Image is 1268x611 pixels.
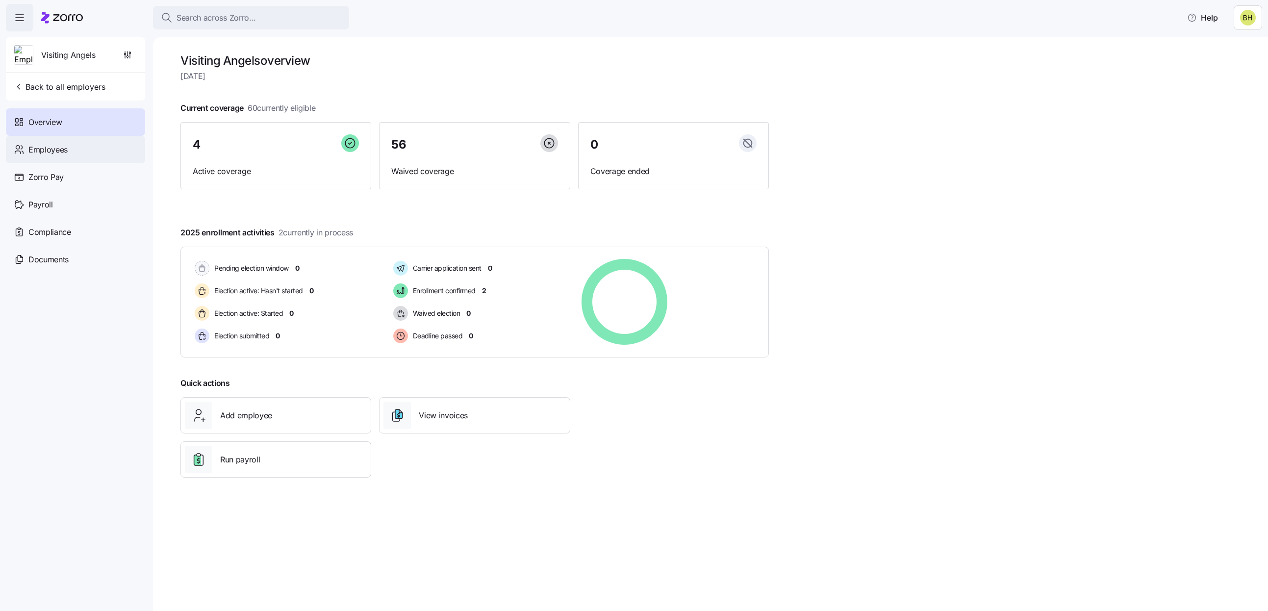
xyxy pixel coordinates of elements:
a: Documents [6,246,145,273]
span: 2 currently in process [279,227,353,239]
span: 0 [469,331,473,341]
span: 60 currently eligible [248,102,316,114]
span: Current coverage [180,102,316,114]
img: Employer logo [14,46,33,65]
span: Waived election [410,308,460,318]
span: Deadline passed [410,331,463,341]
span: 2025 enrollment activities [180,227,353,239]
span: Active coverage [193,165,359,178]
button: Search across Zorro... [153,6,349,29]
span: Enrollment confirmed [410,286,476,296]
span: Quick actions [180,377,230,389]
a: Overview [6,108,145,136]
span: Coverage ended [590,165,757,178]
span: Election submitted [211,331,269,341]
a: Compliance [6,218,145,246]
a: Payroll [6,191,145,218]
span: 0 [309,286,314,296]
span: Pending election window [211,263,289,273]
h1: Visiting Angels overview [180,53,769,68]
span: Employees [28,144,68,156]
span: 0 [289,308,294,318]
span: [DATE] [180,70,769,82]
span: Visiting Angels [41,49,96,61]
span: Back to all employers [14,81,105,93]
span: 0 [466,308,471,318]
span: Zorro Pay [28,171,64,183]
span: Carrier application sent [410,263,482,273]
span: 0 [295,263,300,273]
a: Zorro Pay [6,163,145,191]
span: 56 [391,139,406,151]
img: ebe6e6fbc625f8631335adc4c0a20bfe [1240,10,1256,25]
button: Back to all employers [10,77,109,97]
a: Employees [6,136,145,163]
span: 4 [193,139,201,151]
span: Election active: Hasn't started [211,286,303,296]
span: Documents [28,254,69,266]
span: Run payroll [220,454,260,466]
span: 2 [482,286,486,296]
span: Help [1187,12,1218,24]
span: Add employee [220,409,272,422]
span: 0 [488,263,492,273]
span: Election active: Started [211,308,283,318]
span: Waived coverage [391,165,558,178]
span: 0 [276,331,280,341]
button: Help [1179,8,1226,27]
span: Overview [28,116,62,128]
span: Search across Zorro... [177,12,256,24]
span: 0 [590,139,598,151]
span: Compliance [28,226,71,238]
span: Payroll [28,199,53,211]
span: View invoices [419,409,468,422]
